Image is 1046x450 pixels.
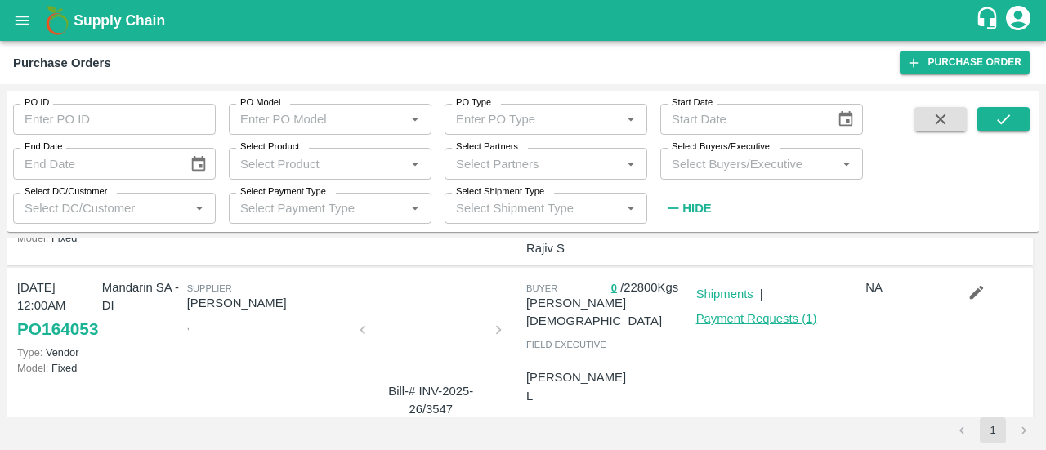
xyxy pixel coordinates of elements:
[74,9,975,32] a: Supply Chain
[865,278,944,296] p: NA
[456,140,518,154] label: Select Partners
[74,12,165,29] b: Supply Chain
[17,278,96,315] p: [DATE] 12:00AM
[234,109,378,130] input: Enter PO Model
[672,140,770,154] label: Select Buyers/Executive
[13,104,216,135] input: Enter PO ID
[620,198,641,219] button: Open
[660,104,824,135] input: Start Date
[665,153,831,174] input: Select Buyers/Executive
[696,287,753,301] a: Shipments
[526,368,626,405] p: [PERSON_NAME] L
[696,312,817,325] a: Payment Requests (1)
[17,360,96,376] p: Fixed
[456,185,544,198] label: Select Shipment Type
[830,104,861,135] button: Choose date
[102,278,181,315] p: Mandarin SA -DI
[611,279,617,298] button: 0
[234,153,400,174] input: Select Product
[405,109,426,130] button: Open
[836,154,857,175] button: Open
[672,96,713,109] label: Start Date
[187,294,351,312] p: [PERSON_NAME]
[17,346,42,359] span: Type:
[17,230,96,246] p: Fixed
[25,140,62,154] label: End Date
[526,340,606,350] span: field executive
[41,4,74,37] img: logo
[17,232,48,244] span: Model:
[17,314,98,344] a: PO164053
[456,96,491,109] label: PO Type
[980,417,1006,443] button: page 1
[405,154,426,175] button: Open
[526,239,605,257] p: Rajiv S
[1004,3,1033,38] div: account of current user
[620,154,641,175] button: Open
[17,345,96,360] p: Vendor
[13,52,111,74] div: Purchase Orders
[25,96,49,109] label: PO ID
[369,382,492,419] p: Bill-# INV-2025-26/3547
[183,149,214,180] button: Choose date
[526,294,662,331] p: [PERSON_NAME][DEMOGRAPHIC_DATA]
[25,185,107,198] label: Select DC/Customer
[611,278,690,297] p: / 22800 Kgs
[975,6,1004,35] div: customer-support
[240,96,281,109] label: PO Model
[526,283,557,293] span: buyer
[18,198,184,219] input: Select DC/Customer
[405,198,426,219] button: Open
[187,283,232,293] span: Supplier
[240,185,326,198] label: Select Payment Type
[234,198,378,219] input: Select Payment Type
[17,362,48,374] span: Model:
[900,51,1030,74] a: Purchase Order
[449,109,594,130] input: Enter PO Type
[240,140,299,154] label: Select Product
[946,417,1039,443] nav: pagination navigation
[753,278,763,303] div: |
[449,153,615,174] input: Select Partners
[620,109,641,130] button: Open
[13,148,177,179] input: End Date
[189,198,210,219] button: Open
[449,198,615,219] input: Select Shipment Type
[3,2,41,39] button: open drawer
[187,321,190,331] span: ,
[682,202,711,215] strong: Hide
[660,194,716,222] button: Hide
